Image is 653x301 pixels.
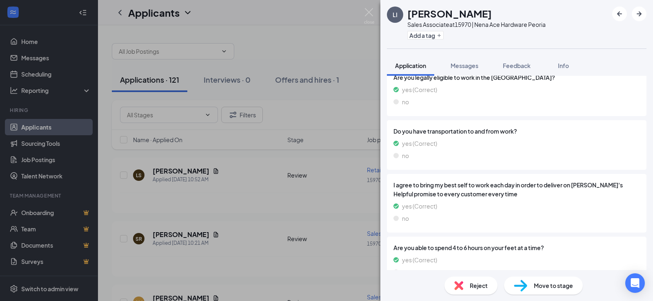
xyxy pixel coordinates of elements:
div: LI [393,11,398,19]
button: ArrowRight [632,7,646,21]
span: Info [558,62,569,69]
svg: Plus [437,33,442,38]
span: Are you legally eligible to work in the [GEOGRAPHIC_DATA]? [393,73,640,82]
svg: ArrowRight [634,9,644,19]
span: I agree to bring my best self to work each day in order to deliver on [PERSON_NAME]'s Helpful pro... [393,180,640,198]
div: Open Intercom Messenger [625,273,645,293]
span: Application [395,62,426,69]
span: Reject [470,281,488,290]
span: no [402,214,409,223]
span: yes (Correct) [402,202,437,211]
button: ArrowLeftNew [612,7,627,21]
span: yes (Correct) [402,139,437,148]
span: Feedback [503,62,531,69]
span: yes (Correct) [402,255,437,264]
span: Move to stage [534,281,573,290]
div: Sales Associate at 15970 | Nena Ace Hardware Peoria [407,20,546,29]
span: Messages [451,62,478,69]
span: no [402,151,409,160]
svg: ArrowLeftNew [615,9,624,19]
span: Are you able to spend 4 to 6 hours on your feet at a time? [393,243,640,252]
h1: [PERSON_NAME] [407,7,492,20]
button: PlusAdd a tag [407,31,444,40]
span: no [402,268,409,277]
span: yes (Correct) [402,85,437,94]
span: no [402,97,409,106]
span: Do you have transportation to and from work? [393,127,640,136]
